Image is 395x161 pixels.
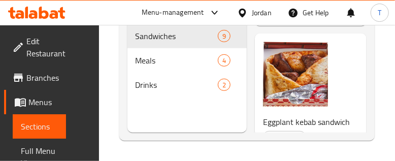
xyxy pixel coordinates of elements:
[263,42,328,107] img: Eggplant kebab sandwich
[136,54,218,67] span: Meals
[252,7,272,18] div: Jordan
[218,80,230,90] span: 2
[127,48,247,73] div: Meals4
[4,29,74,66] a: Edit Restaurant
[136,79,218,91] span: Drinks
[218,30,231,42] div: items
[264,132,306,143] span: Sandwiches
[4,66,67,90] a: Branches
[263,114,350,130] span: Eggplant kebab sandwich
[21,120,58,133] span: Sections
[378,7,381,18] span: T
[136,30,218,42] span: Sandwiches
[4,90,66,114] a: Menus
[26,35,65,59] span: Edit Restaurant
[127,73,247,97] div: Drinks2
[127,20,247,101] nav: Menu sections
[142,7,204,19] div: Menu-management
[263,131,306,143] div: Sandwiches
[218,54,231,67] div: items
[218,31,230,41] span: 9
[218,56,230,66] span: 4
[26,72,59,84] span: Branches
[13,114,66,139] a: Sections
[28,96,58,108] span: Menus
[127,24,247,48] div: Sandwiches9
[218,79,231,91] div: items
